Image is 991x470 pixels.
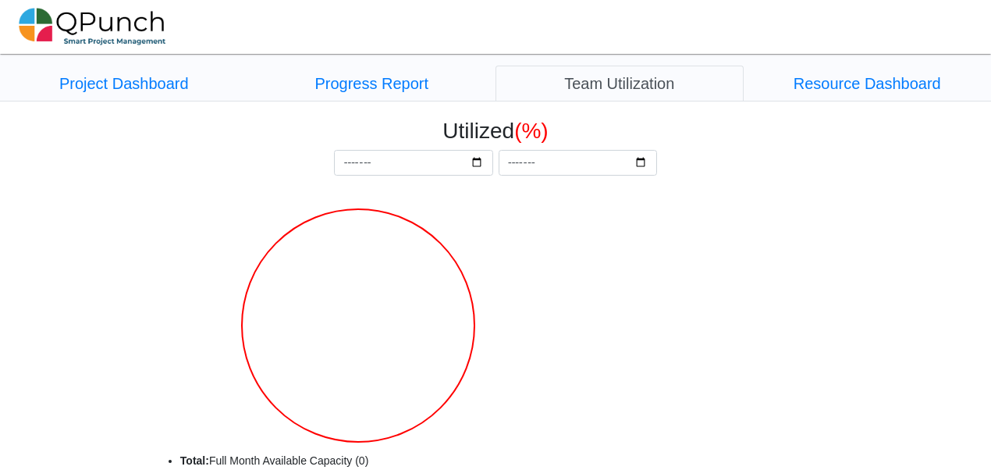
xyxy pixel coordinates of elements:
img: qpunch-sp.fa6292f.png [19,3,166,50]
a: Team Utilization [495,66,744,101]
b: Total: [180,454,209,467]
span: (%) [514,119,549,143]
a: Progress Report [248,66,496,101]
li: Full Month Available Capacity (0) [180,453,538,469]
h2: Utilized [12,118,979,144]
